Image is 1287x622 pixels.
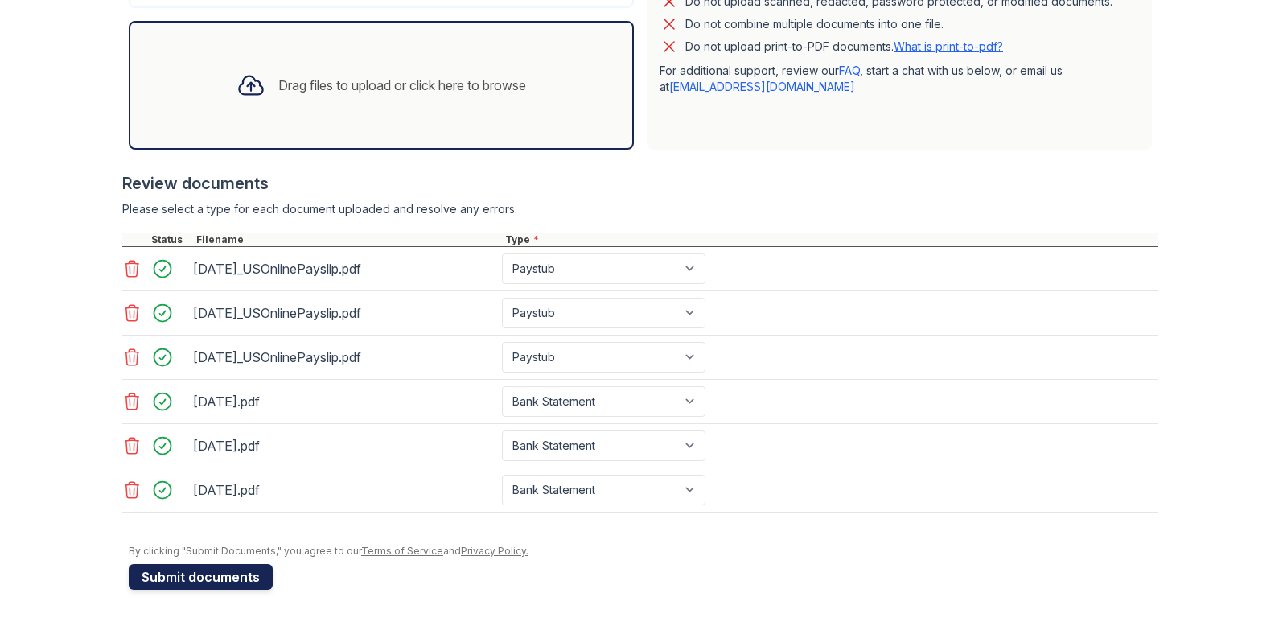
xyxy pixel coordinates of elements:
[122,201,1158,217] div: Please select a type for each document uploaded and resolve any errors.
[148,233,193,246] div: Status
[685,14,944,34] div: Do not combine multiple documents into one file.
[839,64,860,77] a: FAQ
[502,233,1158,246] div: Type
[193,433,495,459] div: [DATE].pdf
[193,389,495,414] div: [DATE].pdf
[894,39,1003,53] a: What is print-to-pdf?
[122,172,1158,195] div: Review documents
[685,39,1003,55] p: Do not upload print-to-PDF documents.
[461,545,528,557] a: Privacy Policy.
[129,564,273,590] button: Submit documents
[193,477,495,503] div: [DATE].pdf
[193,344,495,370] div: [DATE]_USOnlinePayslip.pdf
[193,233,502,246] div: Filename
[129,545,1158,558] div: By clicking "Submit Documents," you agree to our and
[193,256,495,282] div: [DATE]_USOnlinePayslip.pdf
[361,545,443,557] a: Terms of Service
[669,80,855,93] a: [EMAIL_ADDRESS][DOMAIN_NAME]
[193,300,495,326] div: [DATE]_USOnlinePayslip.pdf
[278,76,526,95] div: Drag files to upload or click here to browse
[660,63,1139,95] p: For additional support, review our , start a chat with us below, or email us at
